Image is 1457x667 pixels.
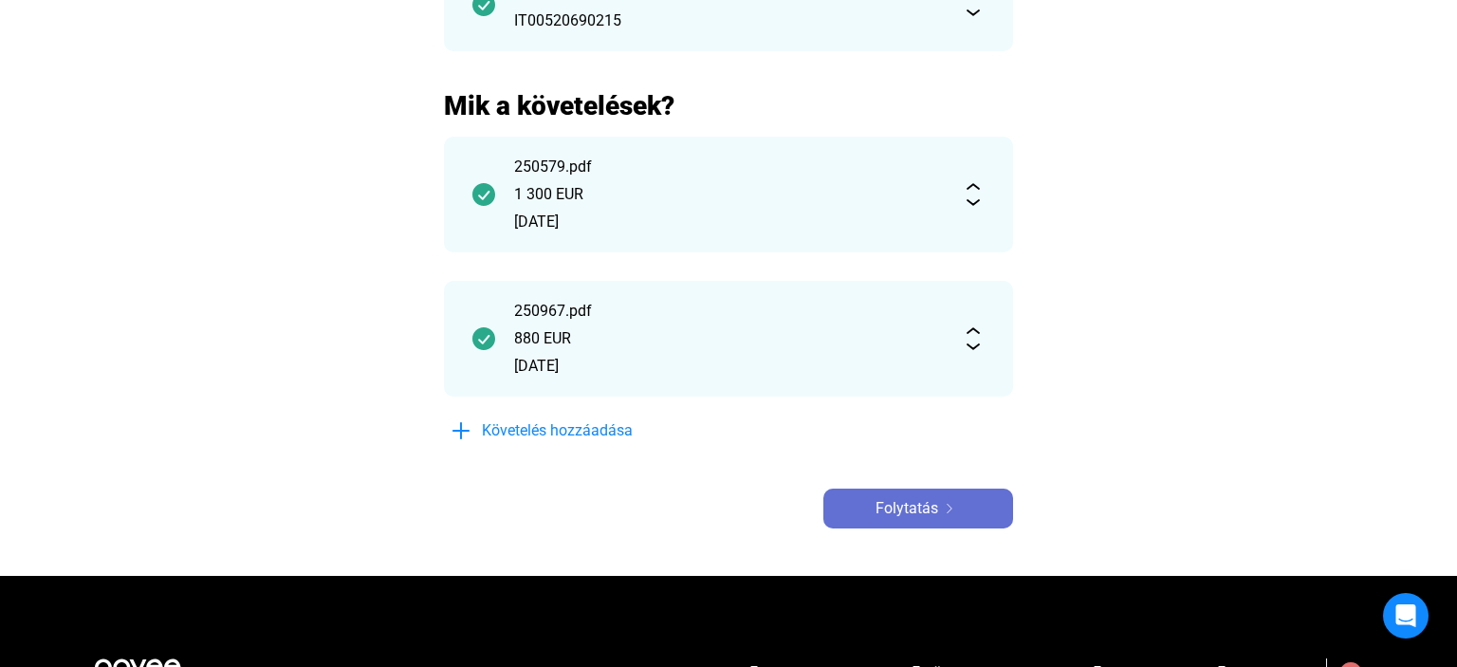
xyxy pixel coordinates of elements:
div: 880 EUR [514,327,943,350]
div: [DATE] [514,355,943,378]
button: plus-blueKövetelés hozzáadása [444,411,728,451]
img: expand [962,327,985,350]
span: Folytatás [876,497,938,520]
div: Open Intercom Messenger [1383,593,1429,639]
div: IT00520690215 [514,9,943,32]
h2: Mik a követelések? [444,89,1013,122]
button: Folytatásarrow-right-white [823,489,1013,528]
img: arrow-right-white [938,504,961,513]
img: plus-blue [450,419,472,442]
span: Követelés hozzáadása [482,419,633,442]
div: 250579.pdf [514,156,943,178]
div: [DATE] [514,211,943,233]
img: checkmark-darker-green-circle [472,327,495,350]
div: 250967.pdf [514,300,943,323]
img: expand [962,183,985,206]
div: 1 300 EUR [514,183,943,206]
img: checkmark-darker-green-circle [472,183,495,206]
